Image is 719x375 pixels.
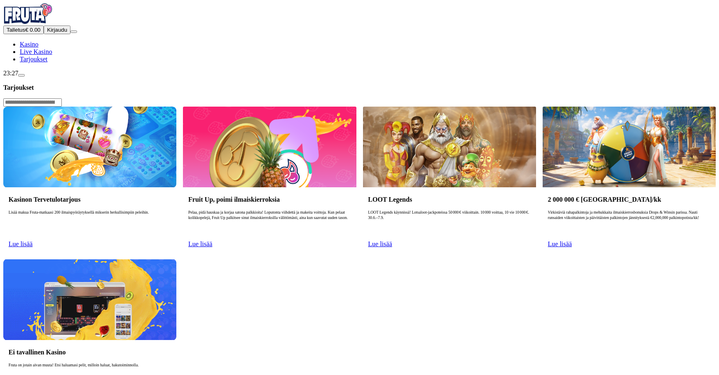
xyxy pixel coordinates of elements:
[188,196,351,203] h3: Fruit Up, poimi ilmaiskierroksia
[9,240,33,247] a: Lue lisää
[3,41,716,63] nav: Main menu
[3,18,53,25] a: Fruta
[20,41,38,48] a: Kasino
[3,107,176,187] img: Kasinon Tervetulotarjous
[3,84,716,91] h3: Tarjoukset
[20,48,52,55] a: Live Kasino
[44,26,70,34] button: Kirjaudu
[9,210,171,236] p: Lisää makua Fruta-matkaasi 200 ilmaispyöräytyksellä mikserin herkullisimpiin peleihin.
[548,196,711,203] h3: 2 000 000 € [GEOGRAPHIC_DATA]/kk
[3,98,62,107] input: Search
[548,240,572,247] a: Lue lisää
[183,107,356,187] img: Fruit Up, poimi ilmaiskierroksia
[368,196,531,203] h3: LOOT Legends
[9,348,171,356] h3: Ei tavallinen Kasino
[363,107,536,187] img: LOOT Legends
[548,210,711,236] p: Virkistäviä rahapalkintoja ja mehukkaita ilmaiskierrosbonuksia Drops & Winsin parissa. Nauti runs...
[70,30,77,33] button: menu
[368,210,531,236] p: LOOT Legends käynnissä! Lotsaloot‑jackpoteissa 50 000 € viikoittain. 10 000 voittaa, 10 vie 10 00...
[188,210,351,236] p: Pelaa, pidä hauskaa ja korjaa satona palkkioita! Loputonta viihdettä ja makeita voittoja. Kun pel...
[7,27,25,33] span: Talletus
[47,27,67,33] span: Kirjaudu
[368,240,392,247] a: Lue lisää
[9,196,171,203] h3: Kasinon Tervetulotarjous
[20,56,47,63] a: Tarjoukset
[3,70,18,77] span: 23:27
[3,26,44,34] button: Talletusplus icon€ 0.00
[3,259,176,340] img: Ei tavallinen Kasino
[3,3,716,63] nav: Primary
[18,74,25,77] button: live-chat
[188,240,212,247] a: Lue lisää
[3,3,53,24] img: Fruta
[543,107,716,187] img: 2 000 000 € Palkintopotti/kk
[25,27,40,33] span: € 0.00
